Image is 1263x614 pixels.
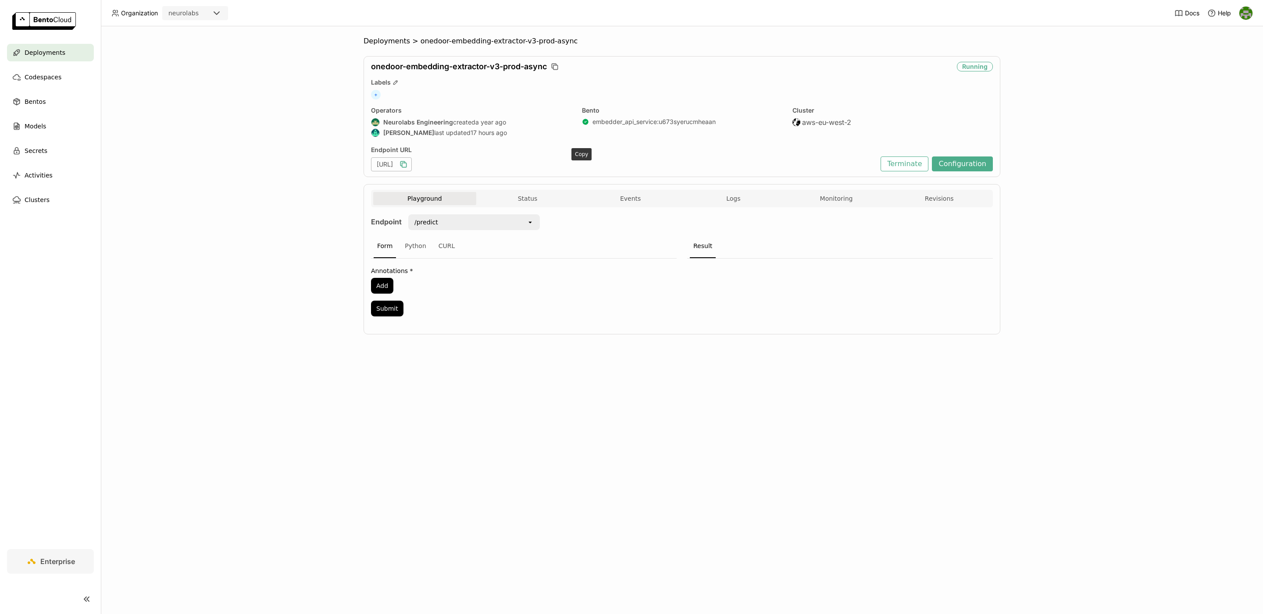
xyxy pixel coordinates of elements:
div: Running [957,62,993,71]
span: Models [25,121,46,131]
button: Add [371,278,393,294]
span: a year ago [475,118,506,126]
div: [URL] [371,157,412,171]
img: Toby Thomas [1239,7,1252,20]
span: onedoor-embedding-extractor-v3-prod-async [371,62,547,71]
a: Activities [7,167,94,184]
span: Enterprise [40,557,75,566]
strong: Endpoint [371,217,402,226]
button: Playground [373,192,476,205]
div: Python [401,234,430,258]
strong: Neurolabs Engineering [383,118,453,126]
div: created [371,118,571,127]
a: Clusters [7,191,94,209]
input: Selected /predict. [439,218,440,227]
span: Codespaces [25,72,61,82]
span: + [371,90,381,99]
div: Result [690,234,716,258]
button: Monitoring [785,192,888,205]
svg: open [527,219,534,226]
div: neurolabs [168,9,199,18]
span: Bentos [25,96,46,107]
div: Form [374,234,396,258]
button: Status [476,192,579,205]
span: aws-eu-west-2 [802,118,851,127]
span: Logs [726,195,740,202]
span: Clusters [25,195,50,205]
div: Labels [371,78,993,86]
span: Activities [25,170,53,181]
span: Docs [1185,9,1199,17]
a: Deployments [7,44,94,61]
label: Annotations * [371,267,677,274]
span: Help [1218,9,1231,17]
a: Enterprise [7,549,94,574]
span: Deployments [25,47,65,58]
a: Secrets [7,142,94,160]
button: Terminate [881,156,928,171]
span: onedoor-embedding-extractor-v3-prod-async [421,37,578,46]
div: Cluster [792,106,993,114]
button: Revisions [888,192,991,205]
strong: [PERSON_NAME] [383,129,434,137]
span: Organization [121,9,158,17]
a: Codespaces [7,68,94,86]
button: Submit [371,301,403,316]
div: last updated [371,128,571,137]
span: Deployments [364,37,410,46]
button: Events [579,192,682,205]
div: Help [1207,9,1231,18]
a: embedder_api_service:u673syerucmheaan [592,118,716,126]
div: Bento [582,106,782,114]
a: Bentos [7,93,94,110]
nav: Breadcrumbs navigation [364,37,1000,46]
span: > [410,37,421,46]
div: Copy [571,148,592,160]
span: 17 hours ago [471,129,507,137]
img: logo [12,12,76,30]
button: Configuration [932,156,993,171]
div: Operators [371,106,571,114]
img: Calin Cojocaru [371,129,379,137]
div: Endpoint URL [371,146,876,154]
a: Models [7,117,94,135]
a: Docs [1174,9,1199,18]
img: Neurolabs Engineering [371,118,379,126]
div: /predict [414,218,438,227]
div: CURL [435,234,459,258]
span: Secrets [25,146,47,156]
